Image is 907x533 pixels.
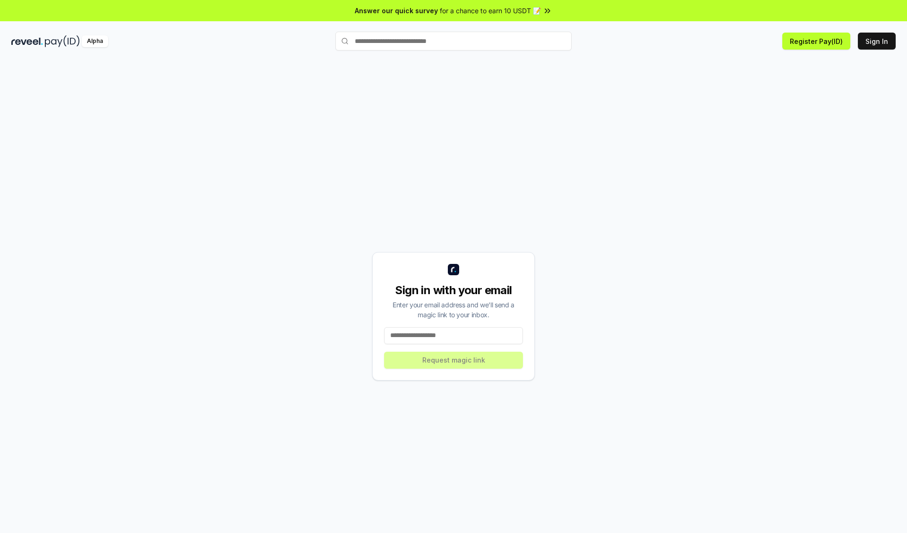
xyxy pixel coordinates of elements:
div: Enter your email address and we’ll send a magic link to your inbox. [384,300,523,320]
div: Alpha [82,35,108,47]
button: Sign In [858,33,896,50]
span: Answer our quick survey [355,6,438,16]
img: reveel_dark [11,35,43,47]
button: Register Pay(ID) [782,33,850,50]
img: pay_id [45,35,80,47]
img: logo_small [448,264,459,275]
div: Sign in with your email [384,283,523,298]
span: for a chance to earn 10 USDT 📝 [440,6,541,16]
